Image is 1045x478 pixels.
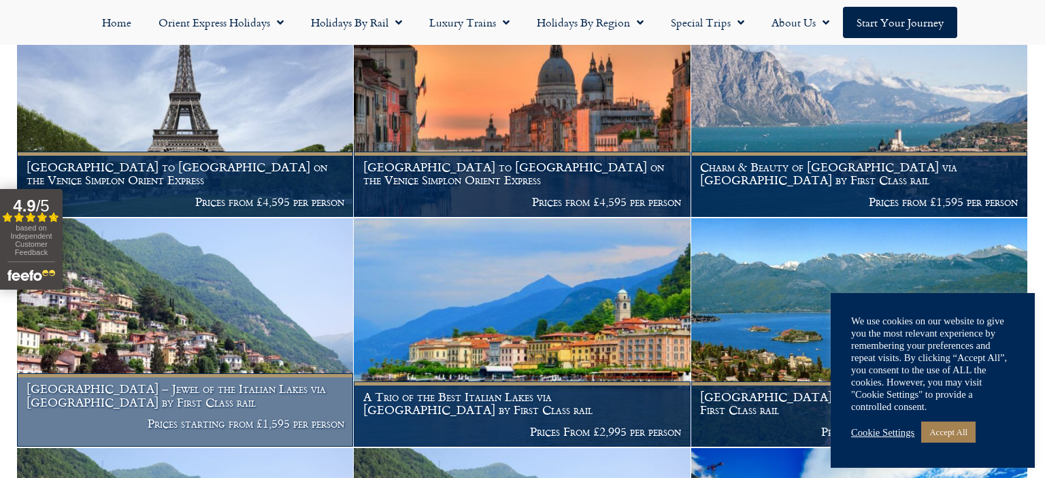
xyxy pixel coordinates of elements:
[88,7,145,38] a: Home
[700,195,1018,209] p: Prices from £1,595 per person
[354,218,691,447] a: A Trio of the Best Italian Lakes via [GEOGRAPHIC_DATA] by First Class rail Prices From £2,995 per...
[657,7,758,38] a: Special Trips
[17,218,354,447] a: [GEOGRAPHIC_DATA] – Jewel of the Italian Lakes via [GEOGRAPHIC_DATA] by First Class rail Prices s...
[843,7,957,38] a: Start your Journey
[921,422,976,443] a: Accept All
[363,195,681,209] p: Prices from £4,595 per person
[691,218,1028,447] a: [GEOGRAPHIC_DATA] & [GEOGRAPHIC_DATA] by First Class rail Prices starting from £1,595 per person
[758,7,843,38] a: About Us
[7,7,1038,38] nav: Menu
[363,160,681,187] h1: [GEOGRAPHIC_DATA] to [GEOGRAPHIC_DATA] on the Venice Simplon Orient Express
[27,160,344,187] h1: [GEOGRAPHIC_DATA] to [GEOGRAPHIC_DATA] on the Venice Simplon Orient Express
[27,382,344,409] h1: [GEOGRAPHIC_DATA] – Jewel of the Italian Lakes via [GEOGRAPHIC_DATA] by First Class rail
[27,195,344,209] p: Prices from £4,595 per person
[700,390,1018,417] h1: [GEOGRAPHIC_DATA] & [GEOGRAPHIC_DATA] by First Class rail
[27,417,344,430] p: Prices starting from £1,595 per person
[851,426,914,439] a: Cookie Settings
[145,7,297,38] a: Orient Express Holidays
[700,425,1018,439] p: Prices starting from £1,595 per person
[416,7,523,38] a: Luxury Trains
[523,7,657,38] a: Holidays by Region
[851,315,1014,413] div: We use cookies on our website to give you the most relevant experience by remembering your prefer...
[363,390,681,417] h1: A Trio of the Best Italian Lakes via [GEOGRAPHIC_DATA] by First Class rail
[700,160,1018,187] h1: Charm & Beauty of [GEOGRAPHIC_DATA] via [GEOGRAPHIC_DATA] by First Class rail
[363,425,681,439] p: Prices From £2,995 per person
[297,7,416,38] a: Holidays by Rail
